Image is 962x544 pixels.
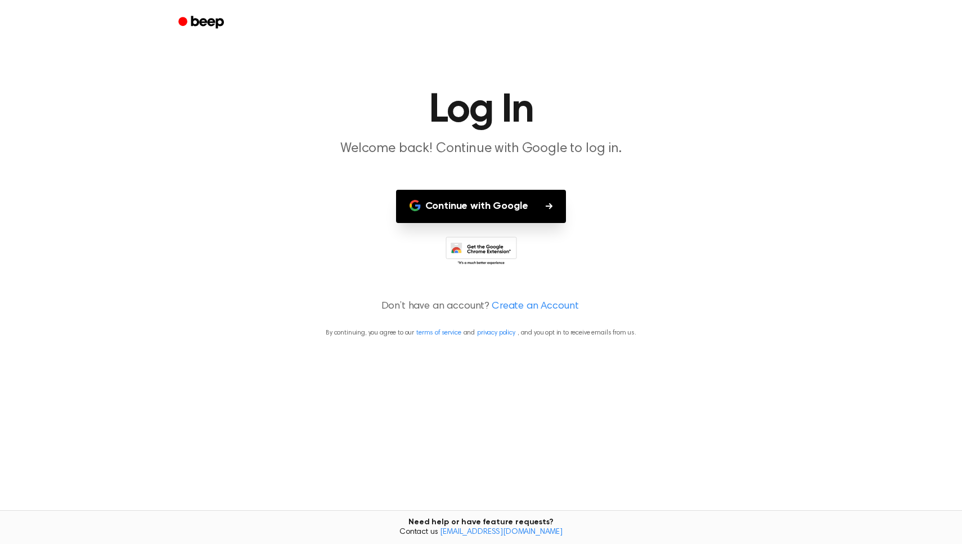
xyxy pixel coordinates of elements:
[170,12,234,34] a: Beep
[492,299,578,314] a: Create an Account
[396,190,567,223] button: Continue with Google
[14,328,948,338] p: By continuing, you agree to our and , and you opt in to receive emails from us.
[265,140,697,158] p: Welcome back! Continue with Google to log in.
[440,528,563,536] a: [EMAIL_ADDRESS][DOMAIN_NAME]
[193,90,769,131] h1: Log In
[477,329,515,336] a: privacy policy
[7,528,955,538] span: Contact us
[416,329,461,336] a: terms of service
[14,299,948,314] p: Don’t have an account?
